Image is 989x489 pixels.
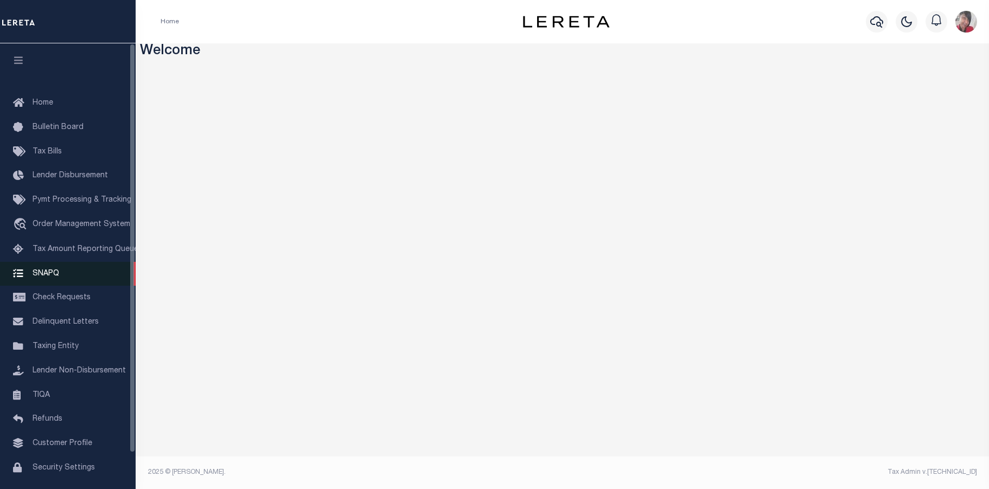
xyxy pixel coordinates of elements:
[33,391,50,398] span: TIQA
[13,218,30,232] i: travel_explore
[33,294,91,301] span: Check Requests
[33,269,59,277] span: SNAPQ
[33,221,130,228] span: Order Management System
[161,17,179,27] li: Home
[33,172,108,179] span: Lender Disbursement
[33,415,62,423] span: Refunds
[571,467,977,477] div: Tax Admin v.[TECHNICAL_ID]
[33,343,79,350] span: Taxing Entity
[33,318,99,326] span: Delinquent Letters
[140,467,563,477] div: 2025 © [PERSON_NAME].
[33,99,53,107] span: Home
[33,464,95,472] span: Security Settings
[33,440,92,447] span: Customer Profile
[523,16,610,28] img: logo-dark.svg
[33,124,84,131] span: Bulletin Board
[140,43,985,60] h3: Welcome
[33,367,126,375] span: Lender Non-Disbursement
[33,148,62,156] span: Tax Bills
[33,246,138,253] span: Tax Amount Reporting Queue
[33,196,131,204] span: Pymt Processing & Tracking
